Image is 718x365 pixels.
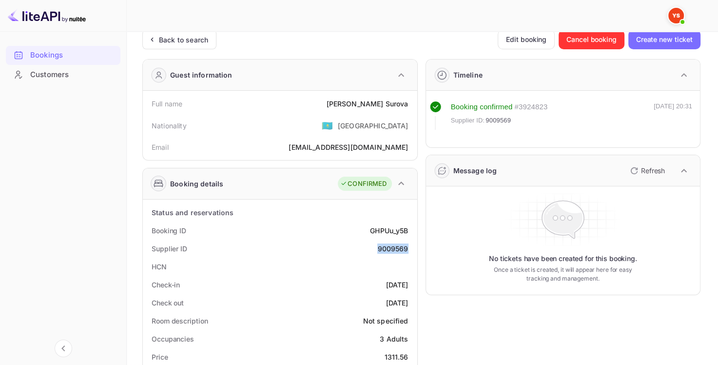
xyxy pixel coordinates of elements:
[6,65,120,84] div: Customers
[152,352,168,362] div: Price
[386,298,408,308] div: [DATE]
[152,262,167,272] div: HCN
[30,50,116,61] div: Bookings
[453,70,483,80] div: Timeline
[152,334,194,344] div: Occupancies
[668,8,684,23] img: Yandex Support
[6,65,120,83] a: Customers
[338,121,408,131] div: [GEOGRAPHIC_DATA]
[498,30,555,49] button: Edit booking
[6,46,120,65] div: Bookings
[152,243,187,254] div: Supplier ID
[628,30,700,49] button: Create new ticket
[322,117,333,134] span: United States
[386,280,408,290] div: [DATE]
[159,35,208,45] div: Back to search
[152,225,186,236] div: Booking ID
[152,280,180,290] div: Check-in
[152,99,182,109] div: Full name
[451,116,485,125] span: Supplier ID:
[624,163,669,179] button: Refresh
[340,179,387,189] div: CONFIRMED
[152,121,187,131] div: Nationality
[559,30,624,49] button: Cancel booking
[370,225,408,236] div: GHPUu_y5B
[363,316,408,326] div: Not specified
[489,265,636,283] p: Once a ticket is created, it will appear here for easy tracking and management.
[485,116,511,125] span: 9009569
[384,352,408,362] div: 1311.56
[170,179,223,189] div: Booking details
[152,142,169,152] div: Email
[489,254,637,264] p: No tickets have been created for this booking.
[152,316,208,326] div: Room description
[30,69,116,81] div: Customers
[170,70,233,80] div: Guest information
[514,101,547,113] div: # 3924823
[641,165,665,176] p: Refresh
[453,165,497,176] div: Message log
[6,46,120,64] a: Bookings
[380,334,408,344] div: 3 Adults
[654,101,692,130] div: [DATE] 20:31
[326,99,408,109] div: [PERSON_NAME] Surova
[152,298,184,308] div: Check out
[377,243,408,254] div: 9009569
[451,101,513,113] div: Booking confirmed
[152,207,233,218] div: Status and reservations
[8,8,86,23] img: LiteAPI logo
[289,142,408,152] div: [EMAIL_ADDRESS][DOMAIN_NAME]
[55,340,72,357] button: Collapse navigation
